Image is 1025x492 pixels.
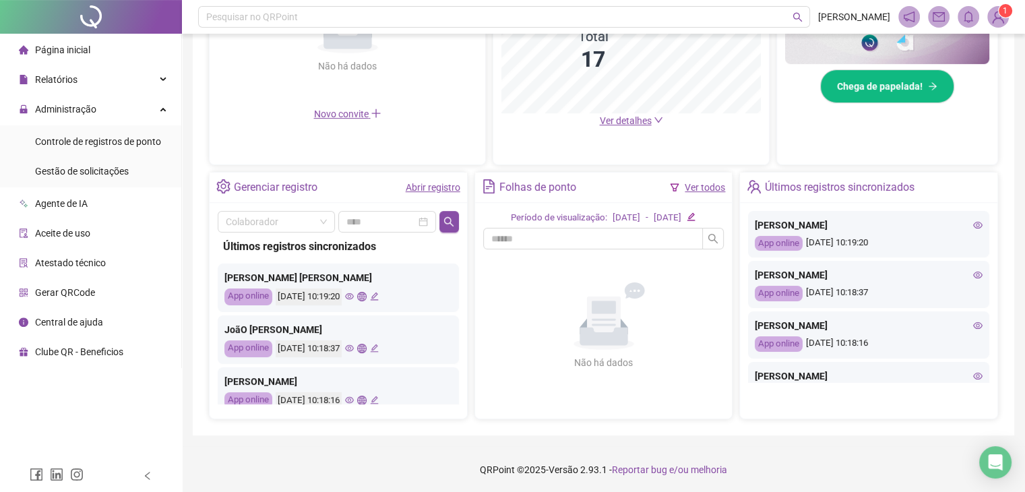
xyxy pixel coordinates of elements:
[224,288,272,305] div: App online
[143,471,152,481] span: left
[224,270,452,285] div: [PERSON_NAME] [PERSON_NAME]
[216,179,230,193] span: setting
[35,287,95,298] span: Gerar QRCode
[224,374,452,389] div: [PERSON_NAME]
[35,104,96,115] span: Administração
[345,344,354,352] span: eye
[276,340,342,357] div: [DATE] 10:18:37
[35,346,123,357] span: Clube QR - Beneficios
[371,108,381,119] span: plus
[793,12,803,22] span: search
[443,216,454,227] span: search
[511,211,607,225] div: Período de visualização:
[755,286,803,301] div: App online
[223,238,454,255] div: Últimos registros sincronizados
[224,392,272,409] div: App online
[755,336,803,352] div: App online
[755,286,983,301] div: [DATE] 10:18:37
[35,74,77,85] span: Relatórios
[755,268,983,282] div: [PERSON_NAME]
[224,322,452,337] div: JoãO [PERSON_NAME]
[765,176,914,199] div: Últimos registros sincronizados
[654,115,663,125] span: down
[35,317,103,328] span: Central de ajuda
[345,292,354,301] span: eye
[600,115,652,126] span: Ver detalhes
[19,347,28,357] span: gift
[19,45,28,55] span: home
[19,317,28,327] span: info-circle
[933,11,945,23] span: mail
[837,79,923,94] span: Chega de papelada!
[654,211,681,225] div: [DATE]
[687,212,695,221] span: edit
[685,182,725,193] a: Ver todos
[962,11,974,23] span: bell
[747,179,761,193] span: team
[903,11,915,23] span: notification
[818,9,890,24] span: [PERSON_NAME]
[35,198,88,209] span: Agente de IA
[549,464,578,475] span: Versão
[973,321,983,330] span: eye
[357,292,366,301] span: global
[979,446,1012,479] div: Open Intercom Messenger
[542,355,666,370] div: Não há dados
[19,288,28,297] span: qrcode
[234,176,317,199] div: Gerenciar registro
[370,396,379,404] span: edit
[357,396,366,404] span: global
[30,468,43,481] span: facebook
[646,211,648,225] div: -
[973,220,983,230] span: eye
[999,4,1012,18] sup: Atualize o seu contato no menu Meus Dados
[988,7,1008,27] img: 95213
[19,75,28,84] span: file
[370,292,379,301] span: edit
[224,340,272,357] div: App online
[19,104,28,114] span: lock
[50,468,63,481] span: linkedin
[35,44,90,55] span: Página inicial
[612,464,727,475] span: Reportar bug e/ou melhoria
[928,82,937,91] span: arrow-right
[1003,6,1007,16] span: 1
[708,233,718,244] span: search
[70,468,84,481] span: instagram
[35,257,106,268] span: Atestado técnico
[314,109,381,119] span: Novo convite
[35,136,161,147] span: Controle de registros de ponto
[755,336,983,352] div: [DATE] 10:18:16
[286,59,410,73] div: Não há dados
[357,344,366,352] span: global
[345,396,354,404] span: eye
[755,318,983,333] div: [PERSON_NAME]
[406,182,460,193] a: Abrir registro
[613,211,640,225] div: [DATE]
[755,236,983,251] div: [DATE] 10:19:20
[820,69,954,103] button: Chega de papelada!
[19,258,28,268] span: solution
[276,392,342,409] div: [DATE] 10:18:16
[35,166,129,177] span: Gestão de solicitações
[755,218,983,233] div: [PERSON_NAME]
[499,176,576,199] div: Folhas de ponto
[600,115,663,126] a: Ver detalhes down
[755,369,983,383] div: [PERSON_NAME]
[370,344,379,352] span: edit
[482,179,496,193] span: file-text
[973,371,983,381] span: eye
[276,288,342,305] div: [DATE] 10:19:20
[35,228,90,239] span: Aceite de uso
[19,228,28,238] span: audit
[670,183,679,192] span: filter
[973,270,983,280] span: eye
[755,236,803,251] div: App online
